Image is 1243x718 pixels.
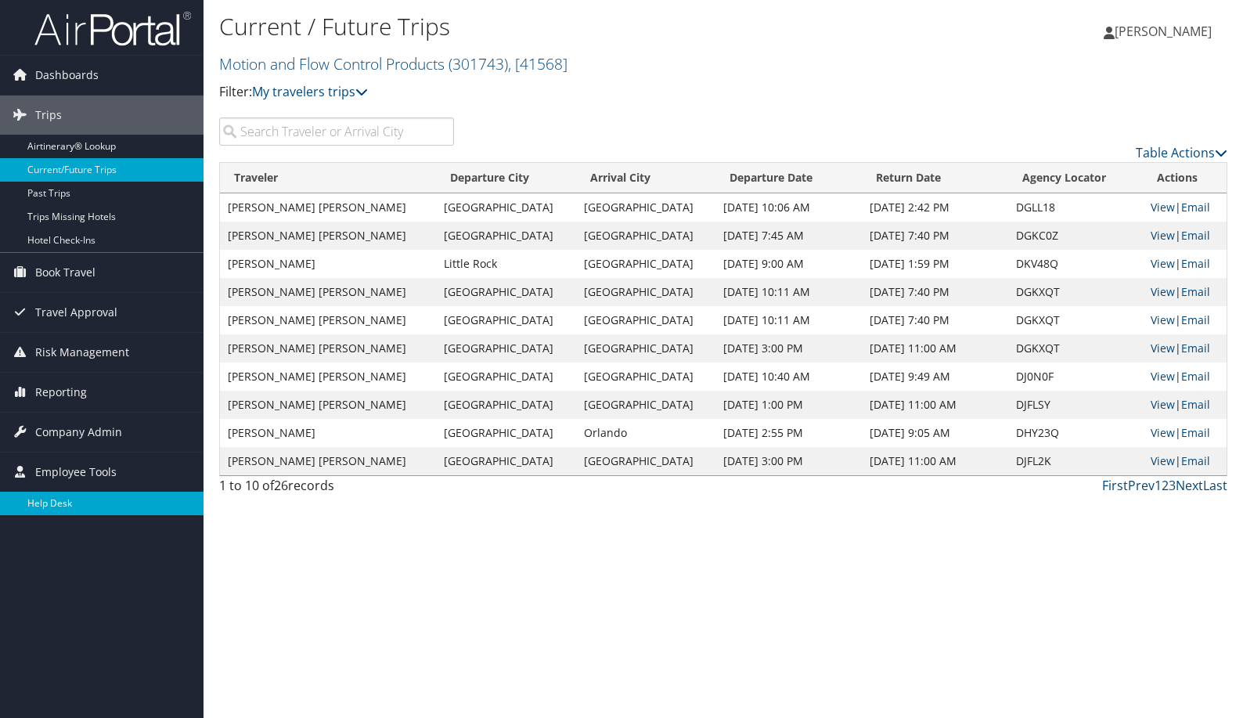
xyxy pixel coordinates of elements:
[576,363,715,391] td: [GEOGRAPHIC_DATA]
[1008,250,1143,278] td: DKV48Q
[862,391,1008,419] td: [DATE] 11:00 AM
[220,447,436,475] td: [PERSON_NAME] [PERSON_NAME]
[862,278,1008,306] td: [DATE] 7:40 PM
[220,419,436,447] td: [PERSON_NAME]
[576,447,715,475] td: [GEOGRAPHIC_DATA]
[576,278,715,306] td: [GEOGRAPHIC_DATA]
[1203,477,1227,494] a: Last
[35,413,122,452] span: Company Admin
[220,391,436,419] td: [PERSON_NAME] [PERSON_NAME]
[862,306,1008,334] td: [DATE] 7:40 PM
[715,363,862,391] td: [DATE] 10:40 AM
[35,56,99,95] span: Dashboards
[35,293,117,332] span: Travel Approval
[35,96,62,135] span: Trips
[34,10,191,47] img: airportal-logo.png
[715,250,862,278] td: [DATE] 9:00 AM
[1008,222,1143,250] td: DGKC0Z
[35,373,87,412] span: Reporting
[35,453,117,492] span: Employee Tools
[1143,334,1227,363] td: |
[220,278,436,306] td: [PERSON_NAME] [PERSON_NAME]
[862,334,1008,363] td: [DATE] 11:00 AM
[576,334,715,363] td: [GEOGRAPHIC_DATA]
[715,447,862,475] td: [DATE] 3:00 PM
[219,476,454,503] div: 1 to 10 of records
[35,333,129,372] span: Risk Management
[715,163,862,193] th: Departure Date: activate to sort column descending
[1181,200,1210,215] a: Email
[576,391,715,419] td: [GEOGRAPHIC_DATA]
[436,306,575,334] td: [GEOGRAPHIC_DATA]
[1181,397,1210,412] a: Email
[436,278,575,306] td: [GEOGRAPHIC_DATA]
[576,193,715,222] td: [GEOGRAPHIC_DATA]
[1104,8,1227,55] a: [PERSON_NAME]
[220,163,436,193] th: Traveler: activate to sort column ascending
[449,53,508,74] span: ( 301743 )
[1102,477,1128,494] a: First
[1181,453,1210,468] a: Email
[1143,278,1227,306] td: |
[35,253,95,292] span: Book Travel
[715,222,862,250] td: [DATE] 7:45 AM
[1143,306,1227,334] td: |
[1115,23,1212,40] span: [PERSON_NAME]
[1151,256,1175,271] a: View
[219,82,892,103] p: Filter:
[862,363,1008,391] td: [DATE] 9:49 AM
[1181,341,1210,355] a: Email
[862,447,1008,475] td: [DATE] 11:00 AM
[219,53,567,74] a: Motion and Flow Control Products
[576,163,715,193] th: Arrival City: activate to sort column ascending
[1151,341,1175,355] a: View
[1181,369,1210,384] a: Email
[1136,144,1227,161] a: Table Actions
[1143,363,1227,391] td: |
[1128,477,1155,494] a: Prev
[220,193,436,222] td: [PERSON_NAME] [PERSON_NAME]
[862,163,1008,193] th: Return Date: activate to sort column ascending
[1151,200,1175,215] a: View
[1181,312,1210,327] a: Email
[1143,193,1227,222] td: |
[219,10,892,43] h1: Current / Future Trips
[862,222,1008,250] td: [DATE] 7:40 PM
[715,278,862,306] td: [DATE] 10:11 AM
[220,334,436,363] td: [PERSON_NAME] [PERSON_NAME]
[1008,163,1143,193] th: Agency Locator: activate to sort column ascending
[715,193,862,222] td: [DATE] 10:06 AM
[220,363,436,391] td: [PERSON_NAME] [PERSON_NAME]
[715,391,862,419] td: [DATE] 1:00 PM
[862,250,1008,278] td: [DATE] 1:59 PM
[1151,425,1175,440] a: View
[1151,453,1175,468] a: View
[1155,477,1162,494] a: 1
[1008,391,1143,419] td: DJFLSY
[1151,312,1175,327] a: View
[436,391,575,419] td: [GEOGRAPHIC_DATA]
[1008,334,1143,363] td: DGKXQT
[1143,447,1227,475] td: |
[1143,419,1227,447] td: |
[436,447,575,475] td: [GEOGRAPHIC_DATA]
[715,334,862,363] td: [DATE] 3:00 PM
[576,222,715,250] td: [GEOGRAPHIC_DATA]
[1151,284,1175,299] a: View
[219,117,454,146] input: Search Traveler or Arrival City
[1151,228,1175,243] a: View
[1181,425,1210,440] a: Email
[436,363,575,391] td: [GEOGRAPHIC_DATA]
[576,250,715,278] td: [GEOGRAPHIC_DATA]
[1151,369,1175,384] a: View
[1143,391,1227,419] td: |
[1008,278,1143,306] td: DGKXQT
[862,419,1008,447] td: [DATE] 9:05 AM
[1176,477,1203,494] a: Next
[508,53,567,74] span: , [ 41568 ]
[1151,397,1175,412] a: View
[220,306,436,334] td: [PERSON_NAME] [PERSON_NAME]
[1008,363,1143,391] td: DJ0N0F
[1008,306,1143,334] td: DGKXQT
[1008,447,1143,475] td: DJFL2K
